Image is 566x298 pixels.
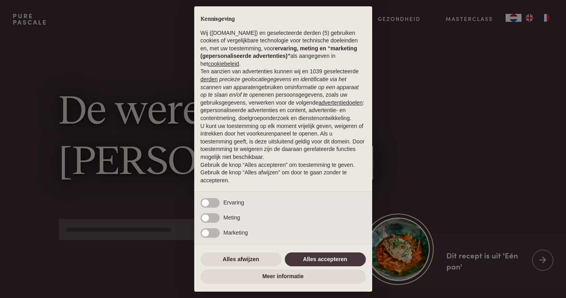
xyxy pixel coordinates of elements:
strong: ervaring, meting en “marketing (gepersonaliseerde advertenties)” [201,45,357,59]
button: advertentiedoelen [319,99,363,107]
p: Gebruik de knop “Alles accepteren” om toestemming te geven. Gebruik de knop “Alles afwijzen” om d... [201,161,366,185]
h2: Kennisgeving [201,16,366,23]
p: U kunt uw toestemming op elk moment vrijelijk geven, weigeren of intrekken door het voorkeurenpan... [201,122,366,161]
span: Meting [224,214,240,221]
button: Alles accepteren [285,252,366,267]
span: Marketing [224,229,248,236]
button: Meer informatie [201,269,366,284]
em: informatie op een apparaat op te slaan en/of te openen [201,84,359,98]
button: derden [201,76,218,84]
em: precieze geolocatiegegevens en identificatie via het scannen van apparaten [201,76,346,90]
p: Ten aanzien van advertenties kunnen wij en 1039 geselecteerde gebruiken om en persoonsgegevens, z... [201,68,366,122]
button: Alles afwijzen [201,252,282,267]
p: Wij ([DOMAIN_NAME]) en geselecteerde derden (5) gebruiken cookies of vergelijkbare technologie vo... [201,29,366,68]
span: Ervaring [224,199,244,206]
a: cookiebeleid [208,61,239,67]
